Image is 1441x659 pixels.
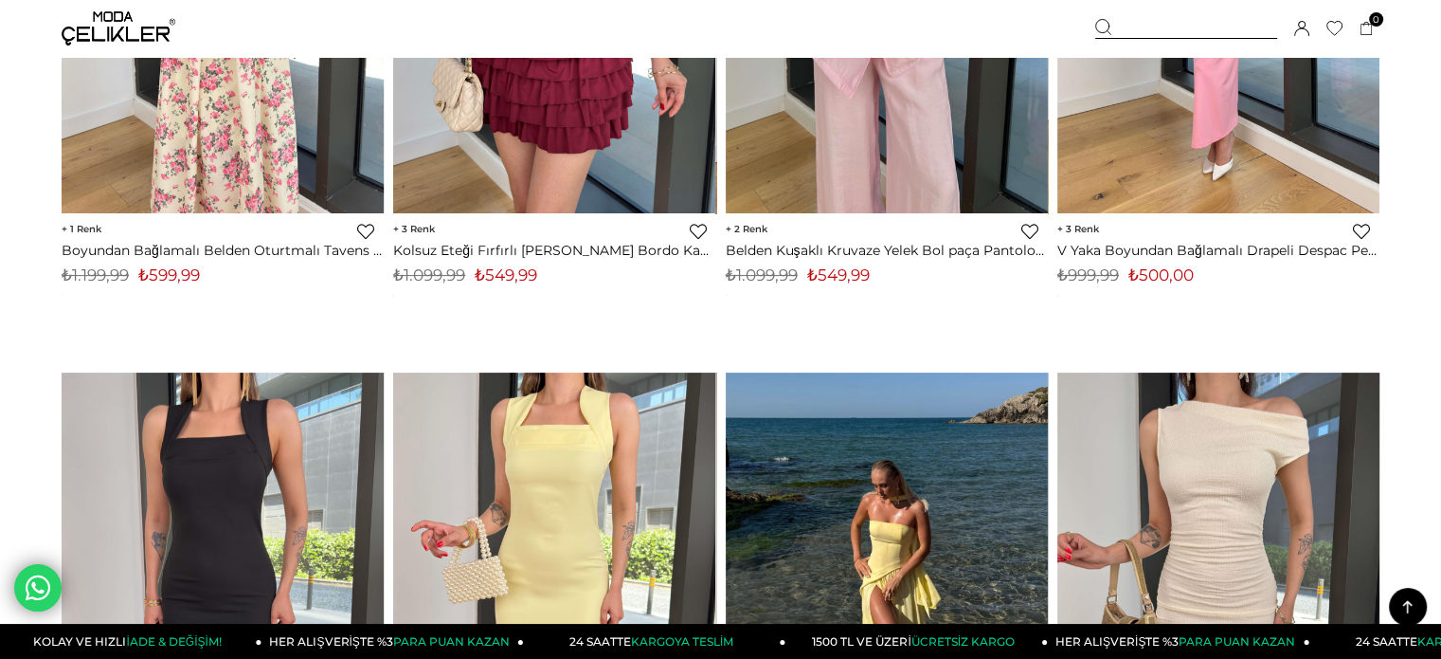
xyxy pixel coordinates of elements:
[726,242,1048,259] a: Belden Kuşaklı Kruvaze Yelek Bol paça Pantolon Pushin Pembe Kadın Takım 25Y379
[1360,22,1374,36] a: 0
[1369,12,1383,27] span: 0
[1057,295,1058,296] img: png;base64,iVBORw0KGgoAAAANSUhEUgAAAAEAAAABCAYAAAAfFcSJAAAAAXNSR0IArs4c6QAAAA1JREFUGFdjePfu3X8ACW...
[138,265,200,284] span: ₺599,99
[1057,296,1058,297] img: png;base64,iVBORw0KGgoAAAANSUhEUgAAAAEAAAABCAYAAAAfFcSJAAAAAXNSR0IArs4c6QAAAA1JREFUGFdjePfu3X8ACW...
[726,295,727,296] img: png;base64,iVBORw0KGgoAAAANSUhEUgAAAAEAAAABCAYAAAAfFcSJAAAAAXNSR0IArs4c6QAAAA1JREFUGFdjePfu3X8ACW...
[911,634,1015,649] span: ÜCRETSİZ KARGO
[524,624,786,659] a: 24 SAATTEKARGOYA TESLİM
[1057,294,1058,295] img: png;base64,iVBORw0KGgoAAAANSUhEUgAAAAEAAAABCAYAAAAfFcSJAAAAAXNSR0IArs4c6QAAAA1JREFUGFdjePfu3X8ACW...
[393,296,394,297] img: png;base64,iVBORw0KGgoAAAANSUhEUgAAAAEAAAABCAYAAAAfFcSJAAAAAXNSR0IArs4c6QAAAA1JREFUGFdjePfu3X8ACW...
[62,242,384,259] a: Boyundan Bağlamalı Belden Oturtmalı Tavens Pembe Kadın Çiçekli Elbise 25Y456
[1021,223,1038,240] a: Favorilere Ekle
[1057,242,1379,259] a: V Yaka Boyundan Bağlamalı Drapeli Despac Pembe Kadın Elbise 25Y443
[393,295,394,296] img: png;base64,iVBORw0KGgoAAAANSUhEUgAAAAEAAAABCAYAAAAfFcSJAAAAAXNSR0IArs4c6QAAAA1JREFUGFdjePfu3X8ACW...
[126,634,221,649] span: İADE & DEĞİŞİM!
[393,265,465,284] span: ₺1.099,99
[393,294,394,295] img: png;base64,iVBORw0KGgoAAAANSUhEUgAAAAEAAAABCAYAAAAfFcSJAAAAAXNSR0IArs4c6QAAAA1JREFUGFdjePfu3X8ACW...
[62,11,175,46] img: logo
[357,223,374,240] a: Favorilere Ekle
[62,223,101,235] span: 1
[62,294,63,295] img: png;base64,iVBORw0KGgoAAAANSUhEUgAAAAEAAAABCAYAAAAfFcSJAAAAAXNSR0IArs4c6QAAAA1JREFUGFdjePfu3X8ACW...
[1179,634,1295,649] span: PARA PUAN KAZAN
[262,624,525,659] a: HER ALIŞVERİŞTE %3PARA PUAN KAZAN
[726,223,767,235] span: 2
[726,265,798,284] span: ₺1.099,99
[393,223,435,235] span: 3
[1353,223,1370,240] a: Favorilere Ekle
[1057,223,1099,235] span: 3
[1057,265,1119,284] span: ₺999,99
[1048,624,1310,659] a: HER ALIŞVERİŞTE %3PARA PUAN KAZAN
[1128,265,1194,284] span: ₺500,00
[62,265,129,284] span: ₺1.199,99
[393,634,510,649] span: PARA PUAN KAZAN
[631,634,733,649] span: KARGOYA TESLİM
[393,242,715,259] a: Kolsuz Eteği Fırfırlı [PERSON_NAME] Bordo Kadın Mini Elbise 25Y442
[475,265,537,284] span: ₺549,99
[726,294,727,295] img: png;base64,iVBORw0KGgoAAAANSUhEUgAAAAEAAAABCAYAAAAfFcSJAAAAAXNSR0IArs4c6QAAAA1JREFUGFdjePfu3X8ACW...
[690,223,707,240] a: Favorilere Ekle
[786,624,1049,659] a: 1500 TL VE ÜZERİÜCRETSİZ KARGO
[807,265,870,284] span: ₺549,99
